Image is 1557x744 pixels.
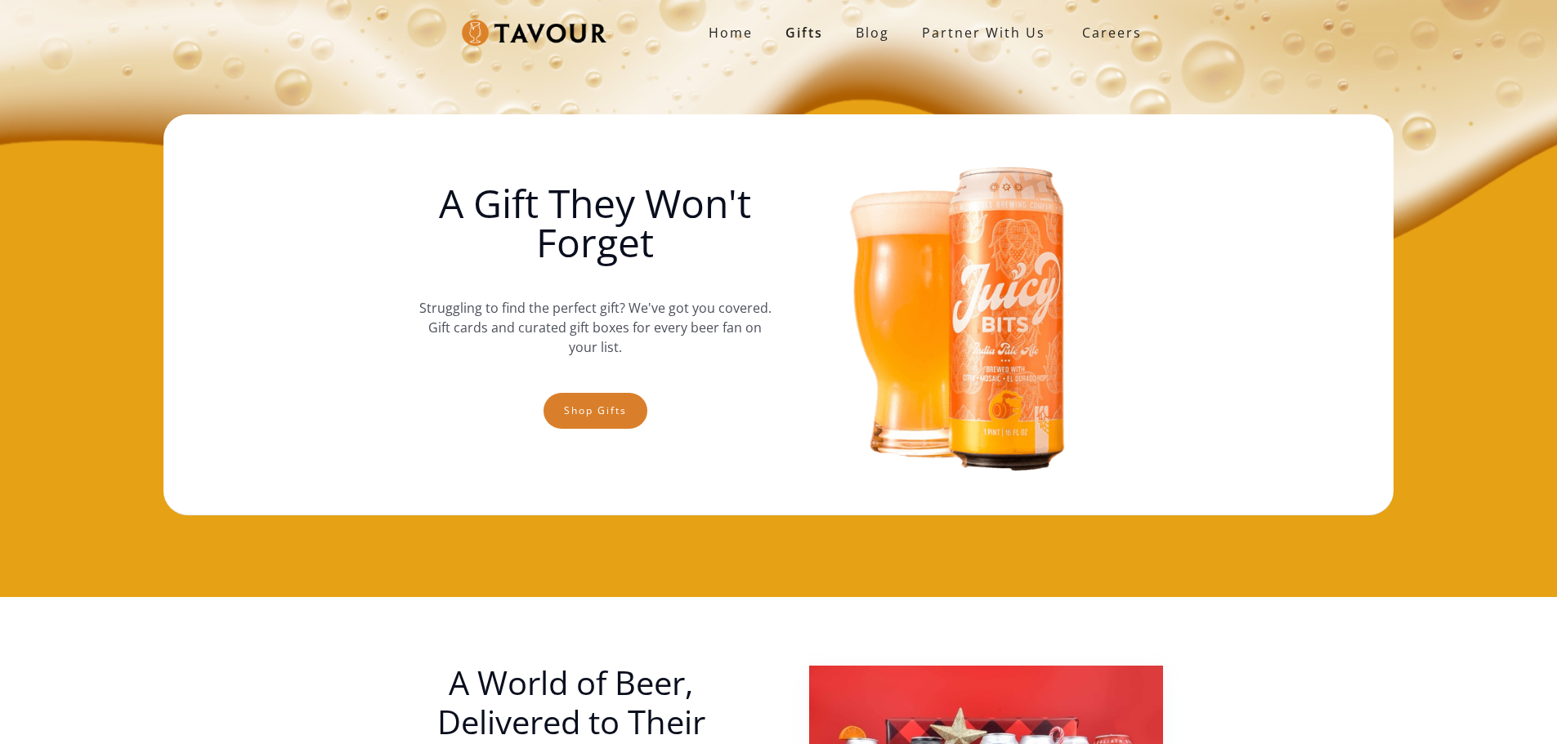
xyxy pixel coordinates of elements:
p: Struggling to find the perfect gift? We've got you covered. Gift cards and curated gift boxes for... [418,282,772,373]
a: Gifts [769,16,839,49]
a: partner with us [906,16,1062,49]
a: Blog [839,16,906,49]
strong: Home [709,24,753,42]
a: Careers [1062,10,1154,56]
strong: Careers [1082,16,1142,49]
a: Shop gifts [544,393,647,429]
h1: A Gift They Won't Forget [418,184,772,262]
a: Home [692,16,769,49]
